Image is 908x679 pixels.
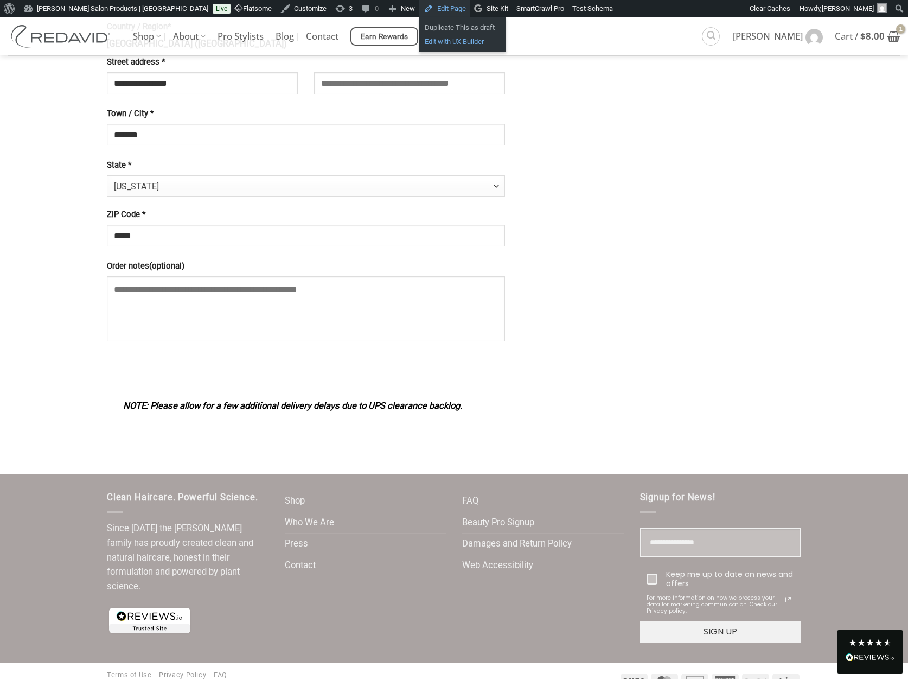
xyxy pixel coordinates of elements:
div: Keep me up to date on news and offers [666,570,795,588]
span: [PERSON_NAME] [733,23,803,50]
a: View cart [835,17,900,55]
label: Town / City [107,107,505,120]
img: REVIEWS.io [846,653,894,661]
a: Contact [306,17,338,55]
img: REDAVID Salon Products | United States [8,25,117,48]
a: Pro Stylists [218,17,264,55]
span: (optional) [149,261,184,271]
span: Cart / [835,23,885,50]
img: reviews-trust-logo-1.png [107,606,193,636]
a: Who We Are [285,512,334,534]
svg: link icon [782,593,795,606]
button: SIGN UP [640,621,802,643]
a: Read our Privacy Policy [782,593,795,606]
span: Signup for News! [640,492,715,503]
a: Web Accessibility [462,555,533,576]
bdi: 8.00 [860,30,885,42]
a: FAQ [214,671,227,679]
a: Search [702,27,720,45]
label: Order notes [107,260,505,273]
a: FAQ [462,491,478,512]
label: State [107,159,505,172]
a: Contact [285,555,316,576]
input: Email field [640,528,802,557]
span: [PERSON_NAME] [822,4,874,12]
a: Duplicate This as draft [419,21,506,35]
label: ZIP Code [107,208,505,221]
a: Shop [133,17,161,55]
span: For more information on how we process your data for marketing communication. Check our Privacy p... [647,595,782,614]
a: Live [213,4,231,14]
div: 4.8 Stars [848,638,892,647]
span: Clean Haircare. Powerful Science. [107,492,258,503]
span: New Hampshire [114,176,492,198]
div: Read All Reviews [846,651,894,665]
p: Since [DATE] the [PERSON_NAME] family has proudly created clean and natural haircare, honest in t... [107,522,268,594]
span: Earn Rewards [361,31,408,43]
a: About [173,17,206,55]
div: Read All Reviews [837,630,903,674]
em: NOTE: Please allow for a few additional delivery delays due to UPS clearance backlog. [123,401,462,411]
a: Press [285,534,308,555]
a: Earn Rewards [350,27,418,46]
a: Edit with UX Builder [419,35,506,49]
a: Damages and Return Policy [462,534,572,555]
a: Terms of Use [107,671,152,679]
span: $ [860,30,866,42]
span: State [107,175,505,197]
a: [PERSON_NAME] [733,17,823,55]
a: Blog [276,17,294,55]
a: Beauty Pro Signup [462,512,534,534]
a: Shop [285,491,305,512]
span: Site Kit [487,4,508,12]
label: Street address [107,56,298,69]
a: Privacy Policy [159,671,206,679]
